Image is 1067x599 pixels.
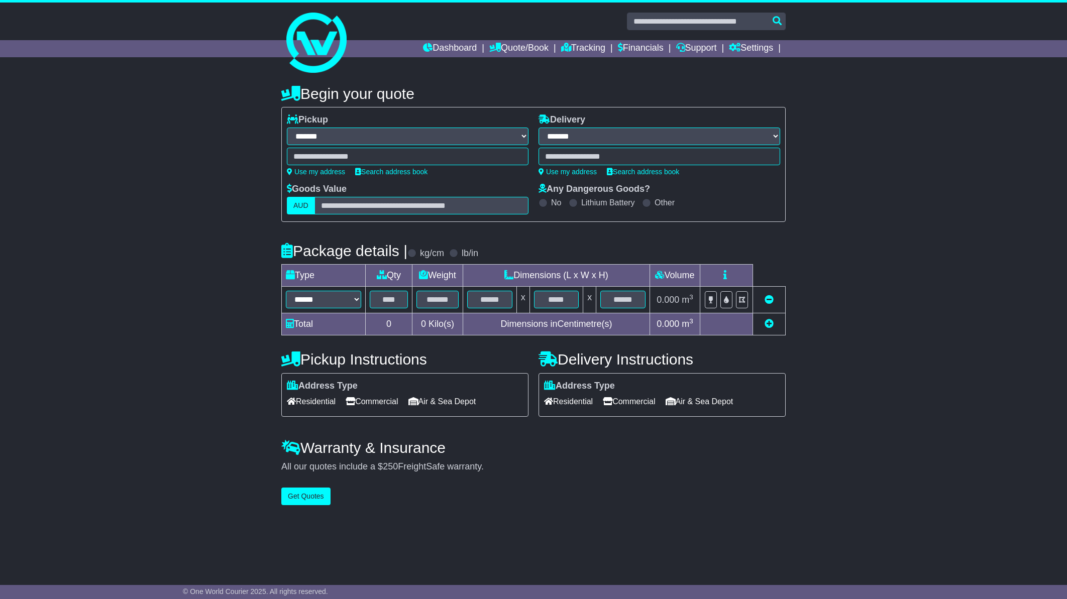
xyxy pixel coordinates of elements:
span: 0.000 [657,319,679,329]
a: Dashboard [423,40,477,57]
label: lb/in [462,248,478,259]
span: 0 [421,319,426,329]
div: All our quotes include a $ FreightSafe warranty. [281,461,786,472]
span: Residential [544,394,593,409]
td: Kilo(s) [412,313,463,335]
label: Any Dangerous Goods? [539,184,650,195]
h4: Delivery Instructions [539,351,786,368]
a: Remove this item [765,295,774,305]
sup: 3 [689,293,693,301]
h4: Warranty & Insurance [281,439,786,456]
sup: 3 [689,317,693,325]
td: 0 [366,313,412,335]
span: Air & Sea Depot [408,394,476,409]
span: Commercial [346,394,398,409]
a: Support [676,40,717,57]
td: Qty [366,265,412,287]
a: Search address book [355,168,428,176]
label: AUD [287,197,315,214]
label: kg/cm [420,248,444,259]
span: 0.000 [657,295,679,305]
label: No [551,198,561,207]
span: 250 [383,461,398,471]
button: Get Quotes [281,488,331,505]
td: x [583,287,596,313]
label: Lithium Battery [581,198,635,207]
label: Other [655,198,675,207]
label: Address Type [287,381,358,392]
label: Goods Value [287,184,347,195]
a: Quote/Book [489,40,549,57]
span: m [682,295,693,305]
label: Pickup [287,114,328,126]
span: Residential [287,394,336,409]
td: Type [282,265,366,287]
a: Settings [729,40,773,57]
label: Delivery [539,114,585,126]
td: Dimensions (L x W x H) [463,265,650,287]
a: Search address book [607,168,679,176]
td: Dimensions in Centimetre(s) [463,313,650,335]
span: Commercial [603,394,655,409]
a: Add new item [765,319,774,329]
td: x [516,287,529,313]
td: Weight [412,265,463,287]
h4: Pickup Instructions [281,351,528,368]
a: Use my address [287,168,345,176]
h4: Package details | [281,243,407,259]
a: Use my address [539,168,597,176]
span: m [682,319,693,329]
td: Total [282,313,366,335]
span: Air & Sea Depot [666,394,733,409]
a: Financials [618,40,664,57]
a: Tracking [561,40,605,57]
span: © One World Courier 2025. All rights reserved. [183,587,328,595]
label: Address Type [544,381,615,392]
h4: Begin your quote [281,85,786,102]
td: Volume [650,265,700,287]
